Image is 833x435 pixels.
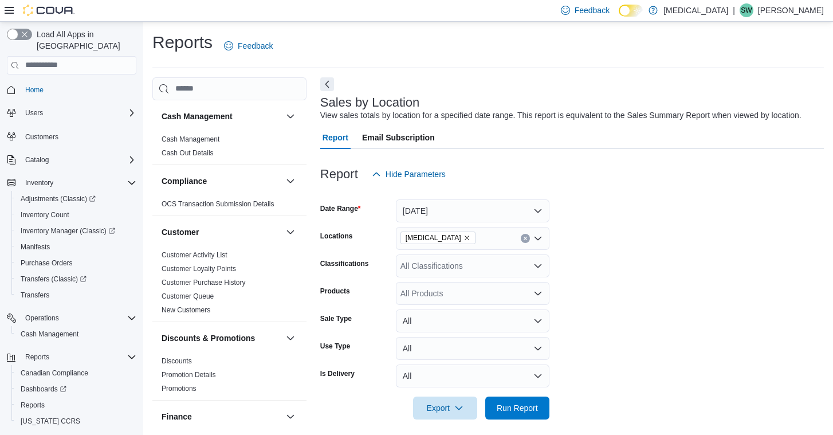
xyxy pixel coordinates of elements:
[533,289,543,298] button: Open list of options
[162,265,236,273] a: Customer Loyalty Points
[21,369,88,378] span: Canadian Compliance
[320,287,350,296] label: Products
[16,192,100,206] a: Adjustments (Classic)
[16,192,136,206] span: Adjustments (Classic)
[21,129,136,143] span: Customers
[16,224,120,238] a: Inventory Manager (Classic)
[320,77,334,91] button: Next
[386,168,446,180] span: Hide Parameters
[162,149,214,157] a: Cash Out Details
[16,327,136,341] span: Cash Management
[21,385,66,394] span: Dashboards
[162,356,192,366] span: Discounts
[162,135,219,144] span: Cash Management
[11,255,141,271] button: Purchase Orders
[25,178,53,187] span: Inventory
[284,109,297,123] button: Cash Management
[2,105,141,121] button: Users
[162,278,246,287] span: Customer Purchase History
[25,313,59,323] span: Operations
[25,352,49,362] span: Reports
[16,398,136,412] span: Reports
[284,410,297,424] button: Finance
[21,275,87,284] span: Transfers (Classic)
[320,96,420,109] h3: Sales by Location
[367,163,450,186] button: Hide Parameters
[21,153,136,167] span: Catalog
[21,106,136,120] span: Users
[21,311,136,325] span: Operations
[162,332,281,344] button: Discounts & Promotions
[16,208,74,222] a: Inventory Count
[162,199,274,209] span: OCS Transaction Submission Details
[21,258,73,268] span: Purchase Orders
[16,272,91,286] a: Transfers (Classic)
[152,31,213,54] h1: Reports
[21,83,136,97] span: Home
[323,126,348,149] span: Report
[16,272,136,286] span: Transfers (Classic)
[320,204,361,213] label: Date Range
[162,175,207,187] h3: Compliance
[21,401,45,410] span: Reports
[16,382,71,396] a: Dashboards
[758,3,824,17] p: [PERSON_NAME]
[16,327,83,341] a: Cash Management
[396,365,549,387] button: All
[162,371,216,379] a: Promotion Details
[162,411,192,422] h3: Finance
[2,310,141,326] button: Operations
[16,288,136,302] span: Transfers
[11,287,141,303] button: Transfers
[16,414,85,428] a: [US_STATE] CCRS
[162,111,233,122] h3: Cash Management
[320,369,355,378] label: Is Delivery
[162,226,281,238] button: Customer
[11,381,141,397] a: Dashboards
[413,397,477,420] button: Export
[11,239,141,255] button: Manifests
[162,200,274,208] a: OCS Transaction Submission Details
[162,357,192,365] a: Discounts
[533,234,543,243] button: Open list of options
[320,167,358,181] h3: Report
[21,350,54,364] button: Reports
[11,191,141,207] a: Adjustments (Classic)
[406,232,461,244] span: [MEDICAL_DATA]
[2,128,141,144] button: Customers
[2,81,141,98] button: Home
[162,175,281,187] button: Compliance
[162,370,216,379] span: Promotion Details
[238,40,273,52] span: Feedback
[25,155,49,164] span: Catalog
[162,111,281,122] button: Cash Management
[11,326,141,342] button: Cash Management
[533,261,543,271] button: Open list of options
[663,3,728,17] p: [MEDICAL_DATA]
[619,5,643,17] input: Dark Mode
[320,259,369,268] label: Classifications
[162,135,219,143] a: Cash Management
[162,279,246,287] a: Customer Purchase History
[284,331,297,345] button: Discounts & Promotions
[497,402,538,414] span: Run Report
[16,240,54,254] a: Manifests
[733,3,735,17] p: |
[11,207,141,223] button: Inventory Count
[16,366,136,380] span: Canadian Compliance
[162,226,199,238] h3: Customer
[2,349,141,365] button: Reports
[400,232,476,244] span: Muse
[21,350,136,364] span: Reports
[575,5,610,16] span: Feedback
[162,264,236,273] span: Customer Loyalty Points
[521,234,530,243] button: Clear input
[152,354,307,400] div: Discounts & Promotions
[219,34,277,57] a: Feedback
[21,311,64,325] button: Operations
[21,210,69,220] span: Inventory Count
[162,306,210,314] a: New Customers
[152,197,307,215] div: Compliance
[11,413,141,429] button: [US_STATE] CCRS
